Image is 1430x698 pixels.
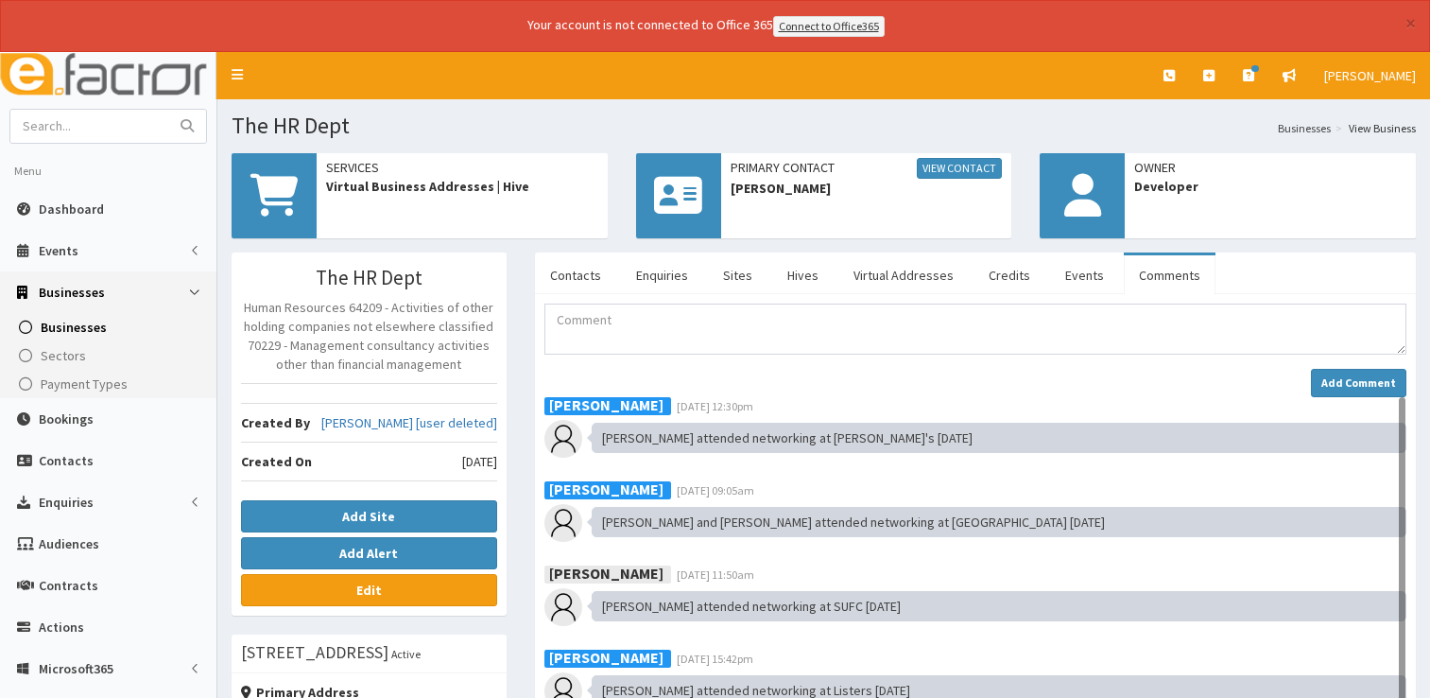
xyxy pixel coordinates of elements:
a: Virtual Addresses [838,255,969,295]
span: Events [39,242,78,259]
a: Sites [708,255,767,295]
span: [DATE] 15:42pm [677,652,753,666]
span: Enquiries [39,494,94,511]
a: Payment Types [5,370,216,398]
span: Actions [39,619,84,636]
a: [PERSON_NAME] [user deleted] [321,413,497,432]
button: Add Alert [241,537,497,569]
span: Payment Types [41,375,128,393]
b: [PERSON_NAME] [549,395,663,414]
div: [PERSON_NAME] attended networking at [PERSON_NAME]'s [DATE] [592,423,1406,453]
span: Contacts [39,452,94,469]
span: [PERSON_NAME] [1324,67,1416,84]
h3: [STREET_ADDRESS] [241,644,388,661]
a: [PERSON_NAME] [1310,52,1430,99]
span: Developer [1134,177,1406,196]
span: Contracts [39,577,98,594]
a: Comments [1124,255,1215,295]
a: Hives [772,255,834,295]
span: Audiences [39,535,99,552]
a: Connect to Office365 [773,16,885,37]
span: Dashboard [39,201,104,218]
div: [PERSON_NAME] attended networking at SUFC [DATE] [592,591,1406,621]
li: View Business [1331,120,1416,136]
span: Sectors [41,347,86,364]
span: [DATE] 09:05am [677,483,754,497]
small: Active [391,647,421,661]
button: Add Comment [1311,369,1406,397]
a: Sectors [5,341,216,370]
span: Services [326,158,598,177]
div: [PERSON_NAME] and [PERSON_NAME] attended networking at [GEOGRAPHIC_DATA] [DATE] [592,507,1406,537]
b: Created By [241,414,310,431]
span: Microsoft365 [39,660,113,677]
input: Search... [10,110,169,143]
span: [PERSON_NAME] [731,179,1003,198]
a: Businesses [5,313,216,341]
div: Your account is not connected to Office 365 [153,15,1259,37]
a: Businesses [1278,120,1331,136]
a: Events [1050,255,1119,295]
span: Businesses [41,319,107,336]
b: Edit [356,582,382,599]
strong: Add Comment [1321,375,1396,390]
span: [DATE] 11:50am [677,567,754,582]
a: Contacts [535,255,616,295]
span: [DATE] 12:30pm [677,399,753,413]
b: Add Site [342,508,395,525]
a: View Contact [917,158,1002,179]
span: Businesses [39,284,105,301]
span: Bookings [39,410,94,428]
span: Primary Contact [731,158,1003,179]
span: Owner [1134,158,1406,177]
b: Created On [241,453,312,470]
button: × [1405,13,1416,33]
p: Human Resources 64209 - Activities of other holding companies not elsewhere classified 70229 - Ma... [241,298,497,374]
a: Credits [973,255,1045,295]
b: Add Alert [339,545,398,562]
h3: The HR Dept [241,267,497,288]
b: [PERSON_NAME] [549,648,663,667]
span: Virtual Business Addresses | Hive [326,177,598,196]
h1: The HR Dept [232,113,1416,138]
b: [PERSON_NAME] [549,564,663,583]
b: [PERSON_NAME] [549,480,663,498]
a: Enquiries [621,255,703,295]
textarea: Comment [544,304,1406,355]
a: Edit [241,574,497,606]
span: [DATE] [462,452,497,471]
